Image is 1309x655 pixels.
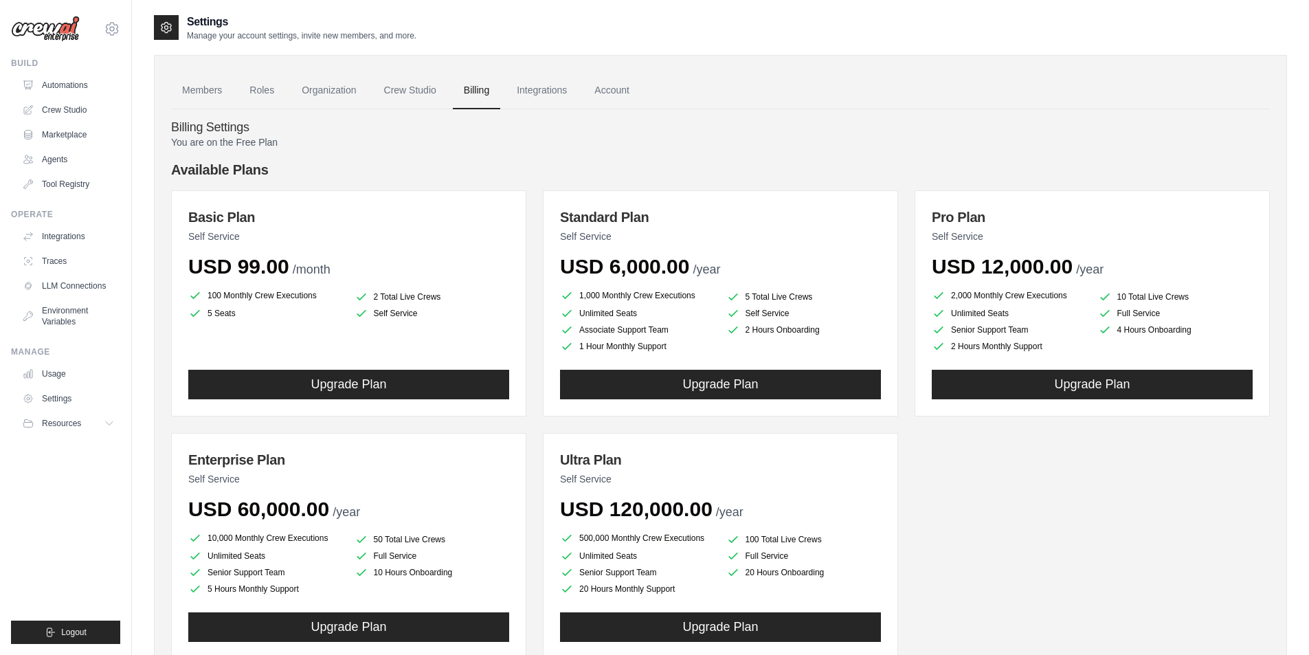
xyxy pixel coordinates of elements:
span: USD 6,000.00 [560,255,689,278]
li: 10,000 Monthly Crew Executions [188,530,344,546]
p: You are on the Free Plan [171,135,1270,149]
a: Members [171,72,233,109]
li: 5 Hours Monthly Support [188,582,344,596]
h3: Basic Plan [188,208,509,227]
li: 10 Hours Onboarding [355,566,510,579]
span: /year [716,505,743,519]
button: Upgrade Plan [188,612,509,642]
li: Full Service [1098,307,1253,320]
li: 1 Hour Monthly Support [560,340,715,353]
div: Manage [11,346,120,357]
p: Self Service [932,230,1253,243]
button: Upgrade Plan [560,370,881,399]
li: Associate Support Team [560,323,715,337]
li: 500,000 Monthly Crew Executions [560,530,715,546]
p: Self Service [188,472,509,486]
p: Self Service [188,230,509,243]
a: Automations [16,74,120,96]
li: 4 Hours Onboarding [1098,323,1253,337]
a: Account [583,72,640,109]
li: 20 Hours Onboarding [726,566,882,579]
li: 5 Total Live Crews [726,290,882,304]
li: 10 Total Live Crews [1098,290,1253,304]
a: Crew Studio [16,99,120,121]
img: Logo [11,16,80,42]
button: Logout [11,621,120,644]
span: /month [293,263,331,276]
a: Agents [16,148,120,170]
h3: Ultra Plan [560,450,881,469]
span: USD 12,000.00 [932,255,1073,278]
li: Self Service [355,307,510,320]
h4: Billing Settings [171,120,1270,135]
h3: Enterprise Plan [188,450,509,469]
p: Self Service [560,472,881,486]
a: LLM Connections [16,275,120,297]
li: Self Service [726,307,882,320]
li: Unlimited Seats [932,307,1087,320]
li: 5 Seats [188,307,344,320]
span: USD 120,000.00 [560,498,713,520]
a: Billing [453,72,500,109]
span: /year [1076,263,1104,276]
li: 100 Total Live Crews [726,533,882,546]
h3: Pro Plan [932,208,1253,227]
a: Usage [16,363,120,385]
a: Environment Variables [16,300,120,333]
li: 100 Monthly Crew Executions [188,287,344,304]
h3: Standard Plan [560,208,881,227]
h4: Available Plans [171,160,1270,179]
h2: Settings [187,14,416,30]
a: Crew Studio [373,72,447,109]
button: Upgrade Plan [188,370,509,399]
li: Unlimited Seats [560,549,715,563]
a: Marketplace [16,124,120,146]
li: 50 Total Live Crews [355,533,510,546]
li: 2,000 Monthly Crew Executions [932,287,1087,304]
span: Logout [61,627,87,638]
li: 2 Total Live Crews [355,290,510,304]
a: Integrations [506,72,578,109]
span: /year [333,505,360,519]
li: Full Service [726,549,882,563]
button: Upgrade Plan [932,370,1253,399]
button: Resources [16,412,120,434]
li: Unlimited Seats [560,307,715,320]
a: Organization [291,72,367,109]
li: Senior Support Team [932,323,1087,337]
a: Settings [16,388,120,410]
p: Self Service [560,230,881,243]
button: Upgrade Plan [560,612,881,642]
span: /year [693,263,720,276]
li: 1,000 Monthly Crew Executions [560,287,715,304]
li: Unlimited Seats [188,549,344,563]
a: Tool Registry [16,173,120,195]
li: Senior Support Team [560,566,715,579]
a: Roles [238,72,285,109]
a: Traces [16,250,120,272]
div: Operate [11,209,120,220]
span: USD 99.00 [188,255,289,278]
li: 2 Hours Monthly Support [932,340,1087,353]
li: 2 Hours Onboarding [726,323,882,337]
li: Full Service [355,549,510,563]
span: USD 60,000.00 [188,498,329,520]
li: Senior Support Team [188,566,344,579]
li: 20 Hours Monthly Support [560,582,715,596]
p: Manage your account settings, invite new members, and more. [187,30,416,41]
a: Integrations [16,225,120,247]
div: Build [11,58,120,69]
span: Resources [42,418,81,429]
